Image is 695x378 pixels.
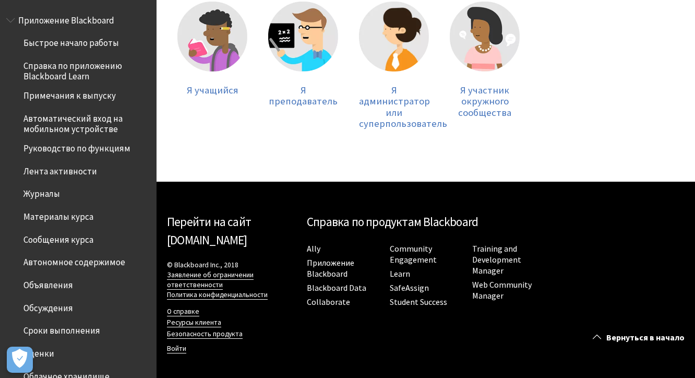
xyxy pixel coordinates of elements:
[23,231,93,245] span: Сообщения курса
[307,243,320,254] a: Ally
[23,299,73,313] span: Обсуждения
[187,84,238,96] span: Я учащийся
[307,297,350,308] a: Collaborate
[390,243,437,265] a: Community Engagement
[23,276,73,290] span: Объявления
[23,57,149,81] span: Справка по приложению Blackboard Learn
[23,87,116,101] span: Примечания к выпуску
[472,243,521,276] a: Training and Development Manager
[359,84,447,130] span: Я администратор или суперпользователь
[307,257,354,279] a: Приложение Blackboard
[18,11,114,26] span: Приложение Blackboard
[390,297,447,308] a: Student Success
[23,254,125,268] span: Автономное содержимое
[307,282,366,293] a: Blackboard Data
[359,2,429,72] img: Администратор
[359,2,429,129] a: Администратор Я администратор или суперпользователь
[167,290,268,300] a: Политика конфиденциальности
[167,307,199,316] a: О справке
[167,329,243,339] a: Безопасность продукта
[585,328,695,347] a: Вернуться в начало
[23,185,60,199] span: Журналы
[23,322,100,336] span: Сроки выполнения
[177,2,247,72] img: Учащийся
[177,2,247,129] a: Учащийся Я учащийся
[7,347,33,373] button: Open Preferences
[23,139,130,153] span: Руководство по функциям
[167,260,296,300] p: © Blackboard Inc., 2018
[167,214,251,247] a: Перейти на сайт [DOMAIN_NAME]
[307,213,545,231] h2: Справка по продуктам Blackboard
[472,279,532,301] a: Web Community Manager
[450,2,520,129] a: Участник сообщества Я участник окружного сообщества
[268,2,338,129] a: Преподаватель Я преподаватель
[458,84,511,119] span: Я участник окружного сообщества
[167,344,186,353] a: Войти
[390,282,429,293] a: SafeAssign
[23,162,97,176] span: Лента активности
[23,110,149,134] span: Автоматический вход на мобильном устройстве
[23,208,93,222] span: Материалы курса
[269,84,338,108] span: Я преподаватель
[23,34,119,49] span: Быстрое начало работы
[450,2,520,72] img: Участник сообщества
[167,270,254,290] a: Заявление об ограничении ответственности
[268,2,338,72] img: Преподаватель
[167,318,221,327] a: Ресурсы клиента
[390,268,410,279] a: Learn
[23,345,54,359] span: Оценки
